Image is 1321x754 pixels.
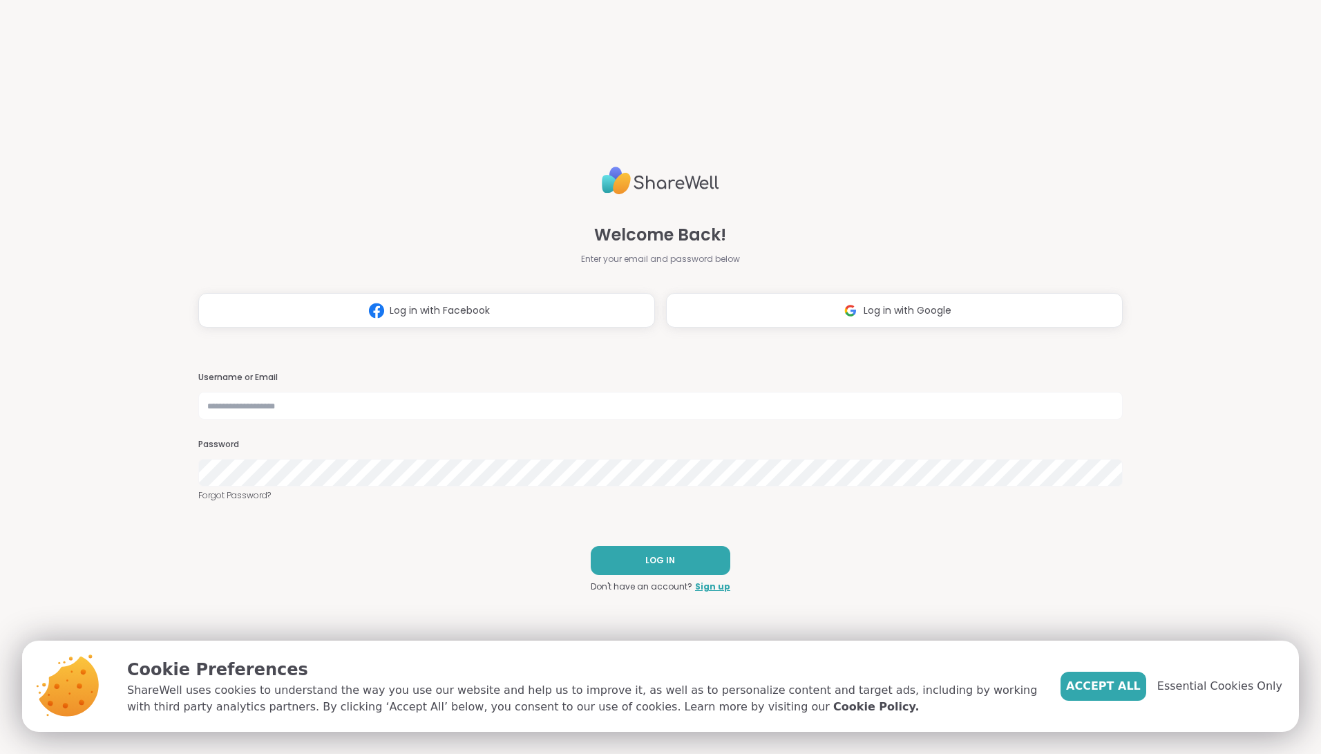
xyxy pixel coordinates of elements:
[390,303,490,318] span: Log in with Facebook
[591,581,692,593] span: Don't have an account?
[581,253,740,265] span: Enter your email and password below
[602,161,719,200] img: ShareWell Logo
[591,546,730,575] button: LOG IN
[1061,672,1146,701] button: Accept All
[645,554,675,567] span: LOG IN
[1066,678,1141,695] span: Accept All
[363,298,390,323] img: ShareWell Logomark
[1157,678,1282,695] span: Essential Cookies Only
[127,657,1038,682] p: Cookie Preferences
[837,298,864,323] img: ShareWell Logomark
[198,372,1123,384] h3: Username or Email
[666,293,1123,328] button: Log in with Google
[695,581,730,593] a: Sign up
[594,223,726,247] span: Welcome Back!
[198,293,655,328] button: Log in with Facebook
[833,699,919,715] a: Cookie Policy.
[198,439,1123,451] h3: Password
[864,303,951,318] span: Log in with Google
[198,489,1123,502] a: Forgot Password?
[127,682,1038,715] p: ShareWell uses cookies to understand the way you use our website and help us to improve it, as we...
